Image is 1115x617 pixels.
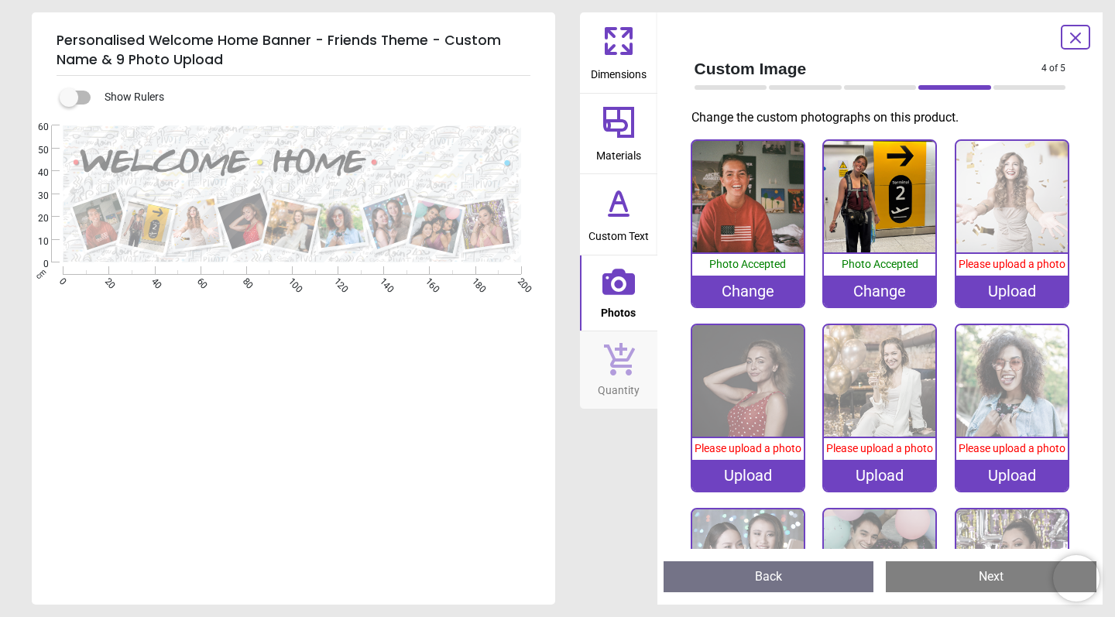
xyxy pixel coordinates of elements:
span: 60 [194,276,204,286]
span: 140 [376,276,386,286]
span: 50 [19,144,49,157]
div: Change [824,276,935,307]
span: 0 [56,276,66,286]
p: Change the custom photographs on this product. [691,109,1079,126]
button: Materials [580,94,657,174]
span: 80 [239,276,249,286]
span: Custom Image [695,57,1042,80]
button: Back [664,561,874,592]
span: 20 [102,276,112,286]
span: Please upload a photo [695,442,801,454]
div: Upload [692,460,804,491]
button: Custom Text [580,174,657,255]
span: 40 [148,276,158,286]
span: 160 [423,276,433,286]
div: Change [692,276,804,307]
span: cm [34,267,48,281]
span: 30 [19,190,49,203]
div: Upload [824,460,935,491]
span: Please upload a photo [959,258,1065,270]
span: Dimensions [591,60,647,83]
span: 40 [19,166,49,180]
span: 10 [19,235,49,249]
div: Upload [956,276,1068,307]
h5: Personalised Welcome Home Banner - Friends Theme - Custom Name & 9 Photo Upload [57,25,530,76]
span: Custom Text [588,221,649,245]
button: Photos [580,255,657,331]
span: Please upload a photo [826,442,933,454]
span: Photo Accepted [842,258,918,270]
span: Quantity [598,375,640,399]
span: 120 [331,276,341,286]
span: Photo Accepted [709,258,786,270]
span: 180 [468,276,479,286]
span: 20 [19,212,49,225]
span: 0 [19,258,49,271]
button: Next [886,561,1096,592]
span: Photos [601,298,636,321]
span: 4 of 5 [1041,62,1065,75]
span: Please upload a photo [959,442,1065,454]
div: Show Rulers [69,88,555,107]
iframe: Brevo live chat [1053,555,1100,602]
button: Quantity [580,331,657,409]
button: Dimensions [580,12,657,93]
div: Upload [956,460,1068,491]
span: 100 [285,276,295,286]
span: Materials [596,141,641,164]
span: 200 [514,276,524,286]
span: 60 [19,121,49,134]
